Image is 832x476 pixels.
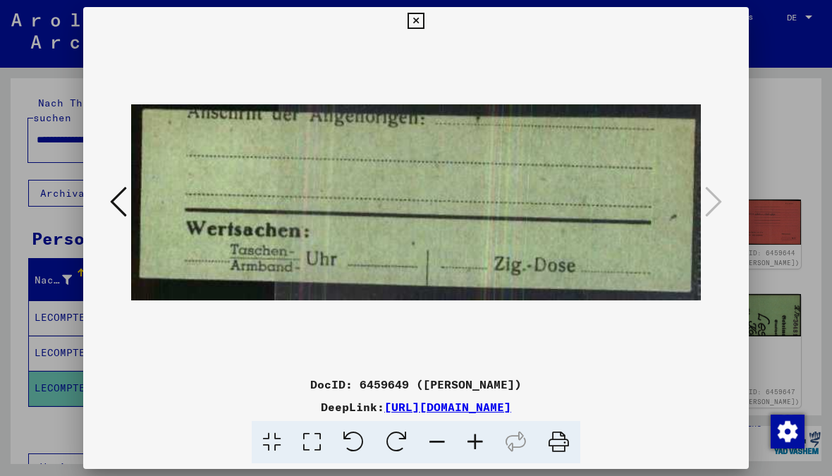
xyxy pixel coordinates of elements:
img: Zustimmung ändern [771,415,805,448]
a: [URL][DOMAIN_NAME] [384,400,511,414]
div: DocID: 6459649 ([PERSON_NAME]) [83,376,749,393]
div: Zustimmung ändern [770,414,804,448]
img: 002.jpg [131,35,701,370]
div: DeepLink: [83,398,749,415]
